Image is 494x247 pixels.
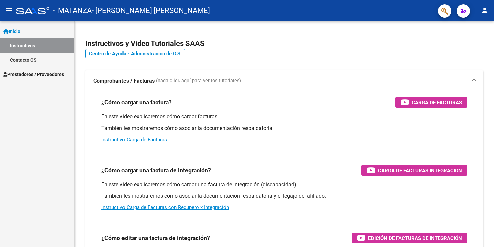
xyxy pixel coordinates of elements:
[481,6,489,14] mat-icon: person
[378,166,462,175] span: Carga de Facturas Integración
[412,98,462,107] span: Carga de Facturas
[93,77,155,85] strong: Comprobantes / Facturas
[101,233,210,243] h3: ¿Cómo editar una factura de integración?
[101,204,229,210] a: Instructivo Carga de Facturas con Recupero x Integración
[101,137,167,143] a: Instructivo Carga de Facturas
[395,97,467,108] button: Carga de Facturas
[156,77,241,85] span: (haga click aquí para ver los tutoriales)
[101,192,467,200] p: También les mostraremos cómo asociar la documentación respaldatoria y el legajo del afiliado.
[92,3,210,18] span: - [PERSON_NAME] [PERSON_NAME]
[101,166,211,175] h3: ¿Cómo cargar una factura de integración?
[101,113,467,120] p: En este video explicaremos cómo cargar facturas.
[85,37,483,50] h2: Instructivos y Video Tutoriales SAAS
[471,224,487,240] iframe: Intercom live chat
[101,181,467,188] p: En este video explicaremos cómo cargar una factura de integración (discapacidad).
[3,71,64,78] span: Prestadores / Proveedores
[5,6,13,14] mat-icon: menu
[85,70,483,92] mat-expansion-panel-header: Comprobantes / Facturas (haga click aquí para ver los tutoriales)
[3,28,20,35] span: Inicio
[85,49,185,58] a: Centro de Ayuda - Administración de O.S.
[53,3,92,18] span: - MATANZA
[101,125,467,132] p: También les mostraremos cómo asociar la documentación respaldatoria.
[361,165,467,176] button: Carga de Facturas Integración
[352,233,467,243] button: Edición de Facturas de integración
[101,98,172,107] h3: ¿Cómo cargar una factura?
[368,234,462,242] span: Edición de Facturas de integración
